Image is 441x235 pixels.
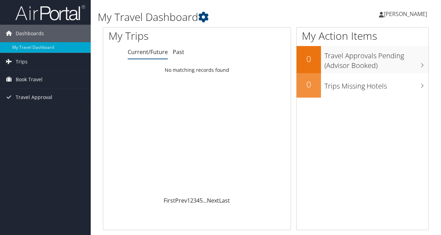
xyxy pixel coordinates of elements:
[384,10,427,18] span: [PERSON_NAME]
[324,78,428,91] h3: Trips Missing Hotels
[196,197,200,204] a: 4
[16,89,52,106] span: Travel Approval
[103,64,291,76] td: No matching records found
[297,78,321,90] h2: 0
[16,53,28,70] span: Trips
[379,3,434,24] a: [PERSON_NAME]
[109,29,207,43] h1: My Trips
[297,29,428,43] h1: My Action Items
[203,197,207,204] span: …
[207,197,219,204] a: Next
[187,197,190,204] a: 1
[324,47,428,70] h3: Travel Approvals Pending (Advisor Booked)
[193,197,196,204] a: 3
[15,5,85,21] img: airportal-logo.png
[200,197,203,204] a: 5
[173,48,184,56] a: Past
[98,10,322,24] h1: My Travel Dashboard
[219,197,230,204] a: Last
[190,197,193,204] a: 2
[175,197,187,204] a: Prev
[297,46,428,73] a: 0Travel Approvals Pending (Advisor Booked)
[297,73,428,98] a: 0Trips Missing Hotels
[16,25,44,42] span: Dashboards
[16,71,43,88] span: Book Travel
[128,48,168,56] a: Current/Future
[297,53,321,65] h2: 0
[164,197,175,204] a: First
